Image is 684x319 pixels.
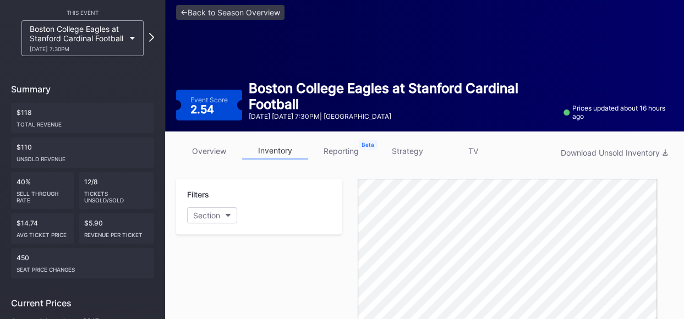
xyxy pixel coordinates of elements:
a: <-Back to Season Overview [176,5,284,20]
div: $14.74 [11,213,74,244]
div: 40% [11,172,74,209]
div: Avg ticket price [17,227,69,238]
div: seat price changes [17,262,149,273]
div: [DATE] 7:30PM [30,46,124,52]
div: 450 [11,248,154,278]
div: $110 [11,137,154,168]
div: Revenue per ticket [84,227,149,238]
div: Download Unsold Inventory [561,148,667,157]
div: Prices updated about 16 hours ago [563,104,673,120]
div: Summary [11,84,154,95]
div: Total Revenue [17,117,149,128]
div: $118 [11,103,154,133]
div: Unsold Revenue [17,151,149,162]
a: overview [176,142,242,159]
div: Section [193,211,220,220]
div: Tickets Unsold/Sold [84,186,149,204]
div: Sell Through Rate [17,186,69,204]
button: Download Unsold Inventory [555,145,673,160]
div: Boston College Eagles at Stanford Cardinal Football [30,24,124,52]
a: strategy [374,142,440,159]
div: [DATE] [DATE] 7:30PM | [GEOGRAPHIC_DATA] [249,112,557,120]
button: Section [187,207,237,223]
div: Event Score [190,96,228,104]
a: reporting [308,142,374,159]
div: Filters [187,190,331,199]
div: $5.90 [79,213,155,244]
div: This Event [11,9,154,16]
div: Current Prices [11,298,154,309]
div: Boston College Eagles at Stanford Cardinal Football [249,80,557,112]
a: inventory [242,142,308,159]
a: TV [440,142,506,159]
div: 12/8 [79,172,155,209]
div: 2.54 [190,104,217,115]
